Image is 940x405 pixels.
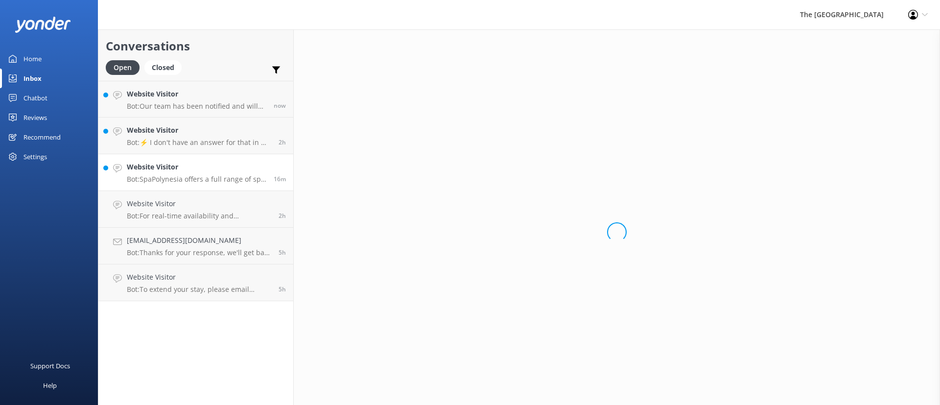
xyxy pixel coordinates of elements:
h4: Website Visitor [127,125,271,136]
h4: Website Visitor [127,89,266,99]
span: Oct 08 2025 05:36pm (UTC -10:00) Pacific/Honolulu [279,285,286,293]
a: Website VisitorBot:For real-time availability and accommodation bookings, please visit [URL][DOMA... [98,191,293,228]
a: Website VisitorBot:SpaPolynesia offers a full range of spa treatments at The [GEOGRAPHIC_DATA]. T... [98,154,293,191]
div: Closed [144,60,182,75]
p: Bot: For real-time availability and accommodation bookings, please visit [URL][DOMAIN_NAME]. If y... [127,212,271,220]
p: Bot: Our team has been notified and will be with you as soon as possible. Alternatively, you can ... [127,102,266,111]
a: [EMAIL_ADDRESS][DOMAIN_NAME]Bot:Thanks for your response, we'll get back to you as soon as we can... [98,228,293,264]
div: Chatbot [23,88,47,108]
p: Bot: SpaPolynesia offers a full range of spa treatments at The [GEOGRAPHIC_DATA]. The spa is open... [127,175,266,184]
h4: Website Visitor [127,272,271,283]
div: Support Docs [30,356,70,376]
div: Open [106,60,140,75]
div: Help [43,376,57,395]
span: Oct 08 2025 10:39pm (UTC -10:00) Pacific/Honolulu [279,138,286,146]
div: Settings [23,147,47,167]
p: Bot: To extend your stay, please email [EMAIL_ADDRESS][DOMAIN_NAME] for assistance. [127,285,271,294]
div: Inbox [23,69,42,88]
div: Recommend [23,127,61,147]
a: Website VisitorBot:Our team has been notified and will be with you as soon as possible. Alternati... [98,81,293,118]
a: Open [106,62,144,72]
span: Oct 08 2025 05:36pm (UTC -10:00) Pacific/Honolulu [279,248,286,257]
span: Oct 08 2025 10:43pm (UTC -10:00) Pacific/Honolulu [274,101,286,110]
h2: Conversations [106,37,286,55]
a: Closed [144,62,187,72]
h4: [EMAIL_ADDRESS][DOMAIN_NAME] [127,235,271,246]
a: Website VisitorBot:⚡ I don't have an answer for that in my knowledge base. Please try and rephras... [98,118,293,154]
p: Bot: ⚡ I don't have an answer for that in my knowledge base. Please try and rephrase your questio... [127,138,271,147]
p: Bot: Thanks for your response, we'll get back to you as soon as we can during opening hours. [127,248,271,257]
span: Oct 08 2025 08:02pm (UTC -10:00) Pacific/Honolulu [279,212,286,220]
h4: Website Visitor [127,162,266,172]
a: Website VisitorBot:To extend your stay, please email [EMAIL_ADDRESS][DOMAIN_NAME] for assistance.5h [98,264,293,301]
div: Reviews [23,108,47,127]
img: yonder-white-logo.png [15,17,71,33]
h4: Website Visitor [127,198,271,209]
span: Oct 08 2025 10:27pm (UTC -10:00) Pacific/Honolulu [274,175,286,183]
div: Home [23,49,42,69]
